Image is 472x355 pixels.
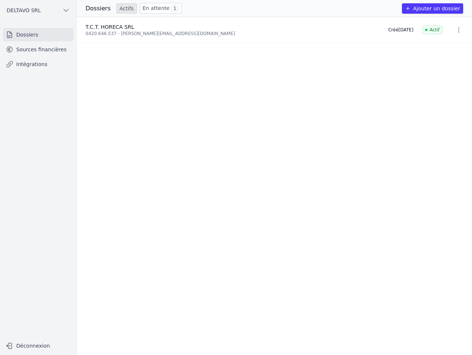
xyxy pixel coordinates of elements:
button: Déconnexion [3,340,73,352]
a: Intégrations [3,58,73,71]
button: Ajouter un dossier [402,3,463,14]
a: Sources financières [3,43,73,56]
span: 1 [171,5,178,12]
div: 0420.646.537 - [PERSON_NAME][EMAIL_ADDRESS][DOMAIN_NAME] [86,31,379,37]
button: DELTAVO SRL [3,4,73,16]
div: Créé [DATE] [388,27,413,33]
span: T.C.T. HORECA SRL [86,24,134,30]
a: Dossiers [3,28,73,41]
a: En attente 1 [140,3,181,14]
span: DELTAVO SRL [7,7,41,14]
span: Actif [422,25,442,34]
h3: Dossiers [86,4,111,13]
a: Actifs [117,3,137,14]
